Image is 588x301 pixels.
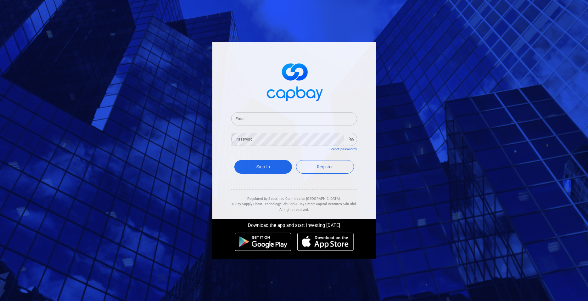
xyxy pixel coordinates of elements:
div: Regulated by Securities Commission [GEOGRAPHIC_DATA]. & All rights reserved. [231,190,357,213]
span: Bay Smart Capital Ventures Sdn Bhd. [299,202,357,206]
div: Download the app and start investing [DATE] [208,219,381,229]
span: © Bay Supply Chain Technology Sdn Bhd [232,202,294,206]
img: android [235,233,291,251]
a: Forgot password? [329,147,357,151]
img: logo [263,58,326,105]
img: ios [297,233,353,251]
a: Register [296,160,354,174]
button: Sign In [234,160,292,174]
span: Register [317,164,333,169]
